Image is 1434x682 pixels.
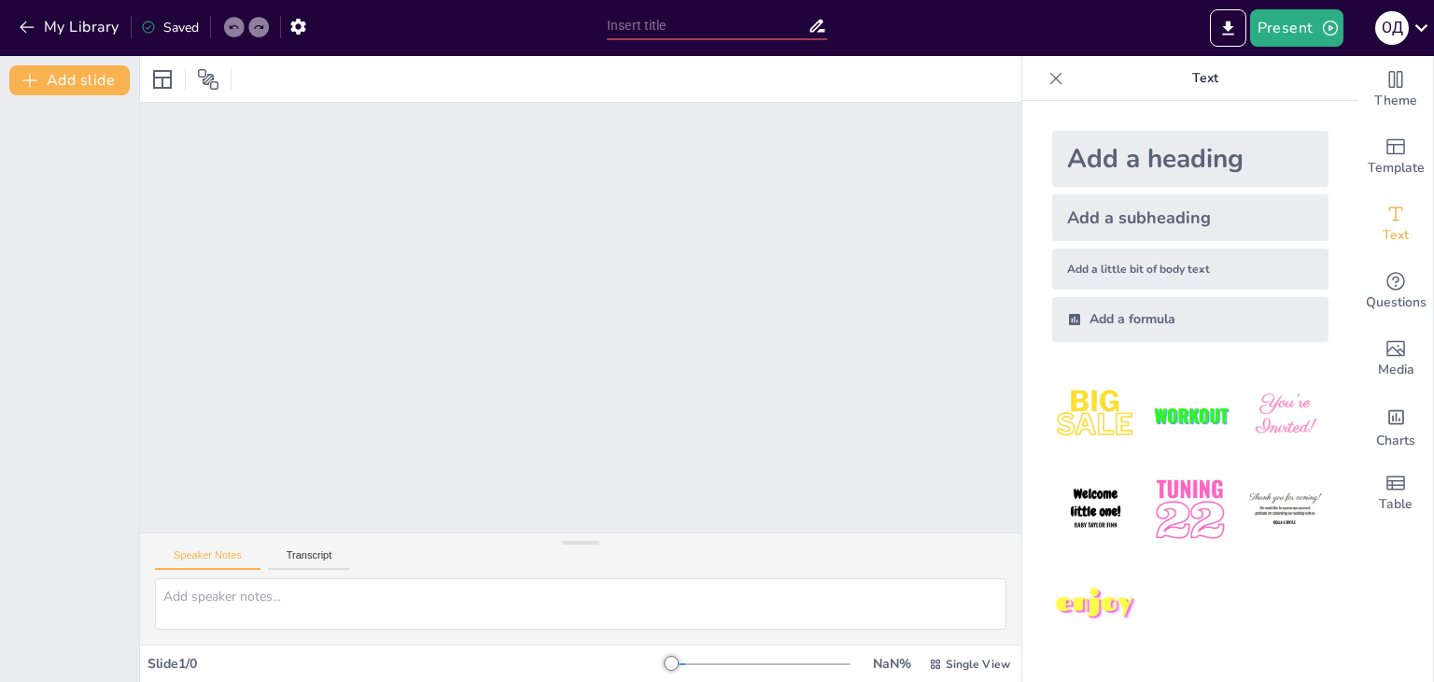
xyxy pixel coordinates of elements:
[197,68,219,91] span: Position
[869,655,914,673] div: NaN %
[1376,431,1415,451] span: Charts
[155,549,260,570] button: Speaker Notes
[1378,360,1414,380] span: Media
[1375,9,1409,47] button: О Д
[1358,258,1433,325] div: Get real-time input from your audience
[1052,131,1329,187] div: Add a heading
[1379,494,1413,515] span: Table
[1368,158,1425,178] span: Template
[1146,466,1233,553] img: 5.jpeg
[141,19,199,36] div: Saved
[1366,292,1427,313] span: Questions
[1358,191,1433,258] div: Add text boxes
[1242,372,1329,459] img: 3.jpeg
[1052,372,1139,459] img: 1.jpeg
[268,549,351,570] button: Transcript
[1052,561,1139,648] img: 7.jpeg
[1374,91,1417,111] span: Theme
[1052,194,1329,241] div: Add a subheading
[607,12,808,39] input: Insert title
[1146,372,1233,459] img: 2.jpeg
[148,655,671,673] div: Slide 1 / 0
[1242,466,1329,553] img: 6.jpeg
[14,12,127,42] button: My Library
[148,64,177,94] div: Layout
[1052,466,1139,553] img: 4.jpeg
[1358,123,1433,191] div: Add ready made slides
[1052,249,1329,290] div: Add a little bit of body text
[1383,225,1409,246] span: Text
[1358,56,1433,123] div: Change the overall theme
[1358,392,1433,460] div: Add charts and graphs
[1210,9,1246,47] button: Export to PowerPoint
[946,657,1010,672] span: Single View
[1375,11,1409,45] div: О Д
[9,65,130,95] button: Add slide
[1052,297,1329,342] div: Add a formula
[1358,325,1433,392] div: Add images, graphics, shapes or video
[1071,56,1340,101] p: Text
[1250,9,1343,47] button: Present
[1358,460,1433,527] div: Add a table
